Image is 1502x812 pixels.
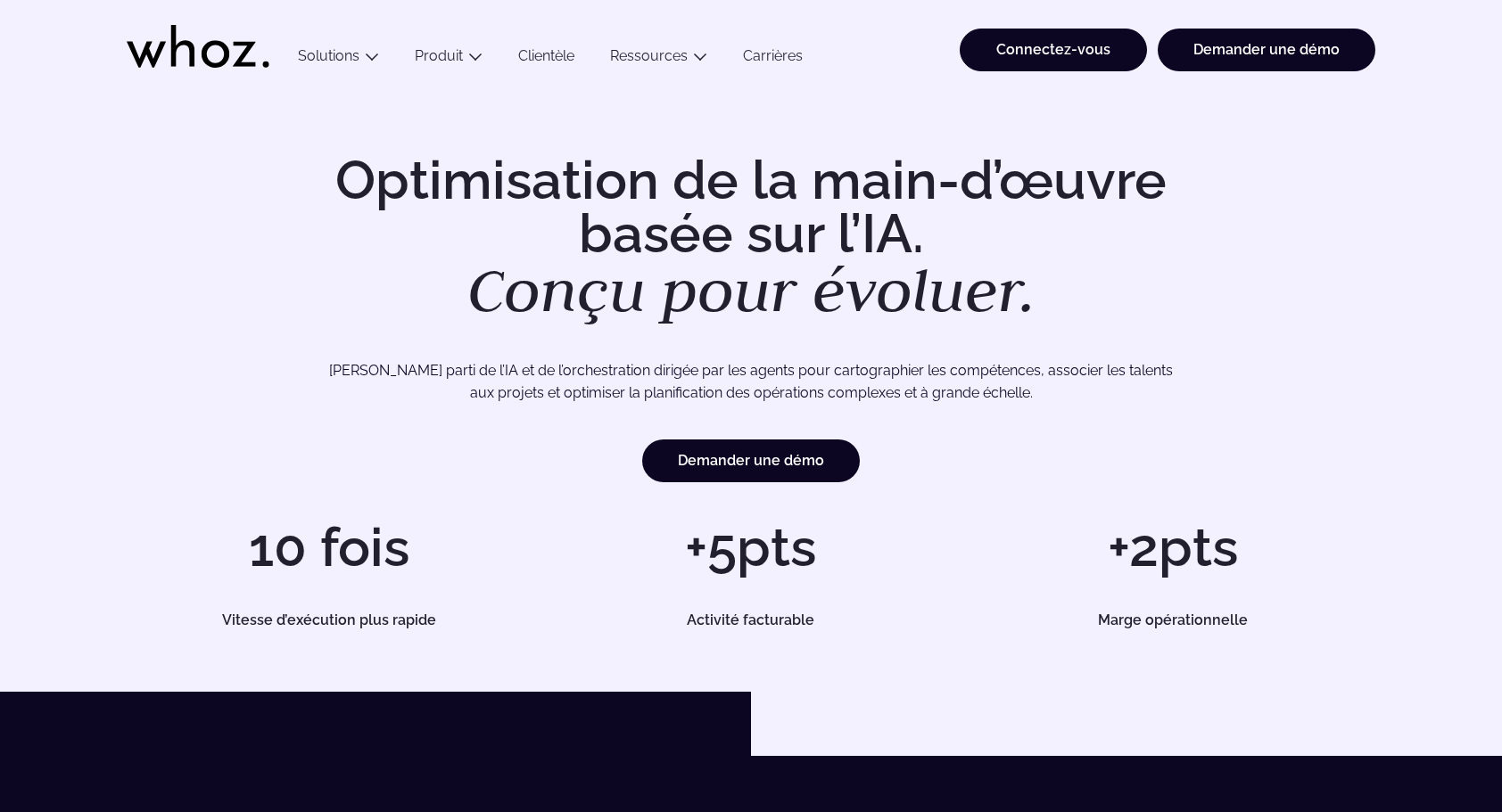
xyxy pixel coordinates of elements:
[415,47,463,64] a: Produit
[725,47,821,71] a: Carrières
[397,47,500,71] button: Produit
[592,47,725,71] button: Ressources
[280,47,397,71] button: Solutions
[971,521,1375,574] h1: +2pts
[189,359,1313,405] p: [PERSON_NAME] parti de l’IA et de l’orchestration dirigée par les agents pour cartographier les c...
[298,47,359,64] font: Solutions
[1158,29,1375,71] a: Demander une démo
[610,47,688,64] a: Ressources
[549,521,953,574] h1: +5pts
[960,29,1147,71] a: Connectez-vous
[127,521,531,574] h1: 10 fois
[147,613,511,627] h5: Vitesse d’exécution plus rapide
[294,153,1208,321] h1: Optimisation de la main-d’œuvre basée sur l’IA.
[991,613,1355,627] h5: Marge opérationnelle
[467,250,1036,329] em: Conçu pour évoluer.
[642,439,860,482] a: Demander une démo
[500,47,592,71] a: Clientèle
[569,613,933,627] h5: Activité facturable
[1384,694,1477,787] iframe: Chatbot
